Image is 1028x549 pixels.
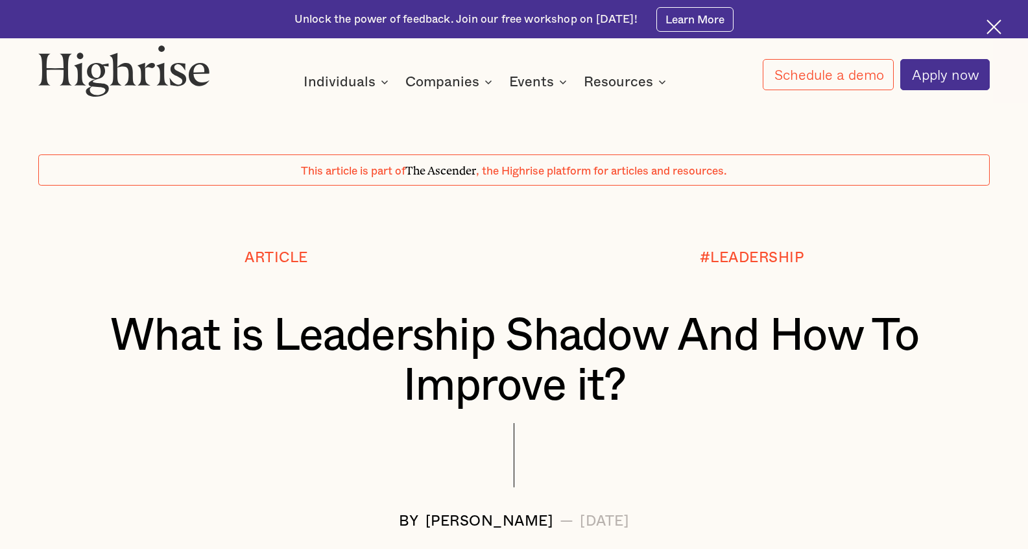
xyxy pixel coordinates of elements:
[301,165,405,177] span: This article is part of
[38,45,210,97] img: Highrise logo
[656,7,734,32] a: Learn More
[304,74,392,90] div: Individuals
[580,513,629,530] div: [DATE]
[509,74,554,90] div: Events
[405,74,479,90] div: Companies
[405,74,496,90] div: Companies
[986,19,1001,34] img: Cross icon
[584,74,653,90] div: Resources
[476,165,727,177] span: , the Highrise platform for articles and resources.
[584,74,670,90] div: Resources
[304,74,376,90] div: Individuals
[405,162,476,175] span: The Ascender
[78,311,950,411] h1: What is Leadership Shadow And How To Improve it?
[900,59,989,90] a: Apply now
[700,250,804,266] div: #LEADERSHIP
[294,12,638,27] div: Unlock the power of feedback. Join our free workshop on [DATE]!
[560,513,574,530] div: —
[509,74,571,90] div: Events
[763,59,894,90] a: Schedule a demo
[245,250,308,266] div: Article
[399,513,419,530] div: BY
[425,513,554,530] div: [PERSON_NAME]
